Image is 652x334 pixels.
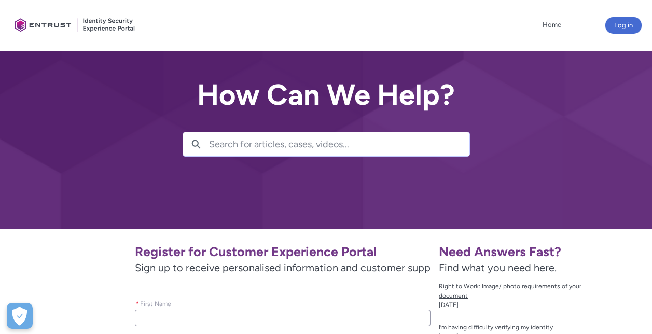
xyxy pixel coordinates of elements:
button: Log in [605,17,642,34]
h1: Need Answers Fast? [439,244,582,260]
button: Open Preferences [7,303,33,329]
h2: How Can We Help? [183,79,470,111]
div: Cookie Preferences [7,303,33,329]
input: Search for articles, cases, videos... [209,132,469,156]
a: Right to Work: Image/ photo requirements of your document[DATE] [439,275,582,316]
a: Home [540,17,564,33]
span: Sign up to receive personalised information and customer support [135,260,431,275]
h1: Register for Customer Experience Portal [135,244,431,260]
button: Search [183,132,209,156]
span: Find what you need here. [439,261,557,274]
